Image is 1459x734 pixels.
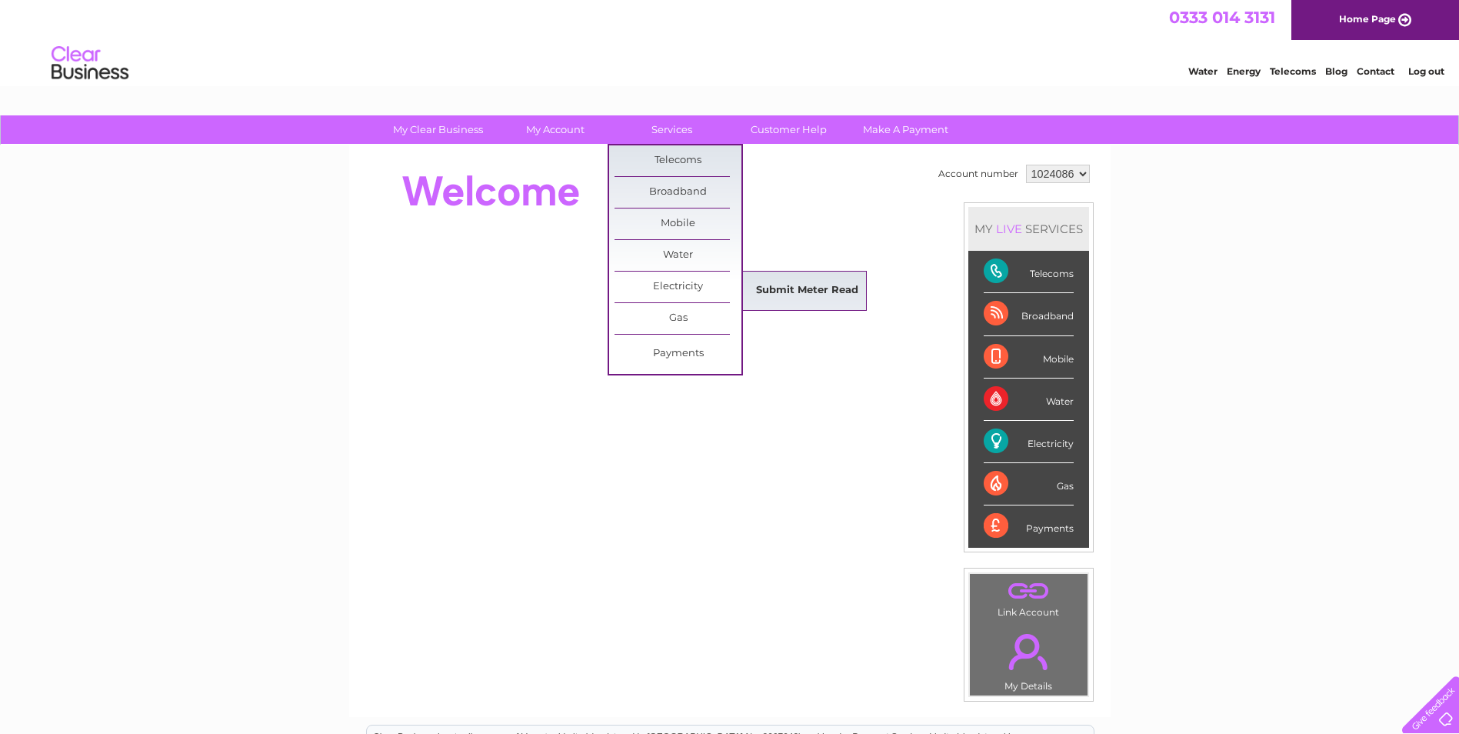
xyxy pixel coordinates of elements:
[984,251,1074,293] div: Telecoms
[1188,65,1217,77] a: Water
[615,303,741,334] a: Gas
[969,573,1088,622] td: Link Account
[969,621,1088,696] td: My Details
[491,115,618,144] a: My Account
[615,272,741,302] a: Electricity
[1408,65,1444,77] a: Log out
[984,379,1074,421] div: Water
[842,115,969,144] a: Make A Payment
[934,161,1022,187] td: Account number
[51,40,129,87] img: logo.png
[725,115,852,144] a: Customer Help
[375,115,501,144] a: My Clear Business
[615,240,741,271] a: Water
[615,339,741,369] a: Payments
[984,505,1074,547] div: Payments
[984,336,1074,379] div: Mobile
[984,293,1074,335] div: Broadband
[993,222,1025,236] div: LIVE
[1270,65,1316,77] a: Telecoms
[1169,8,1275,27] a: 0333 014 3131
[615,177,741,208] a: Broadband
[608,115,735,144] a: Services
[367,8,1094,75] div: Clear Business is a trading name of Verastar Limited (registered in [GEOGRAPHIC_DATA] No. 3667643...
[984,463,1074,505] div: Gas
[1357,65,1394,77] a: Contact
[615,209,741,239] a: Mobile
[1227,65,1261,77] a: Energy
[744,275,871,306] a: Submit Meter Read
[974,578,1084,605] a: .
[968,207,1089,251] div: MY SERVICES
[615,145,741,176] a: Telecoms
[1325,65,1347,77] a: Blog
[974,625,1084,679] a: .
[984,421,1074,463] div: Electricity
